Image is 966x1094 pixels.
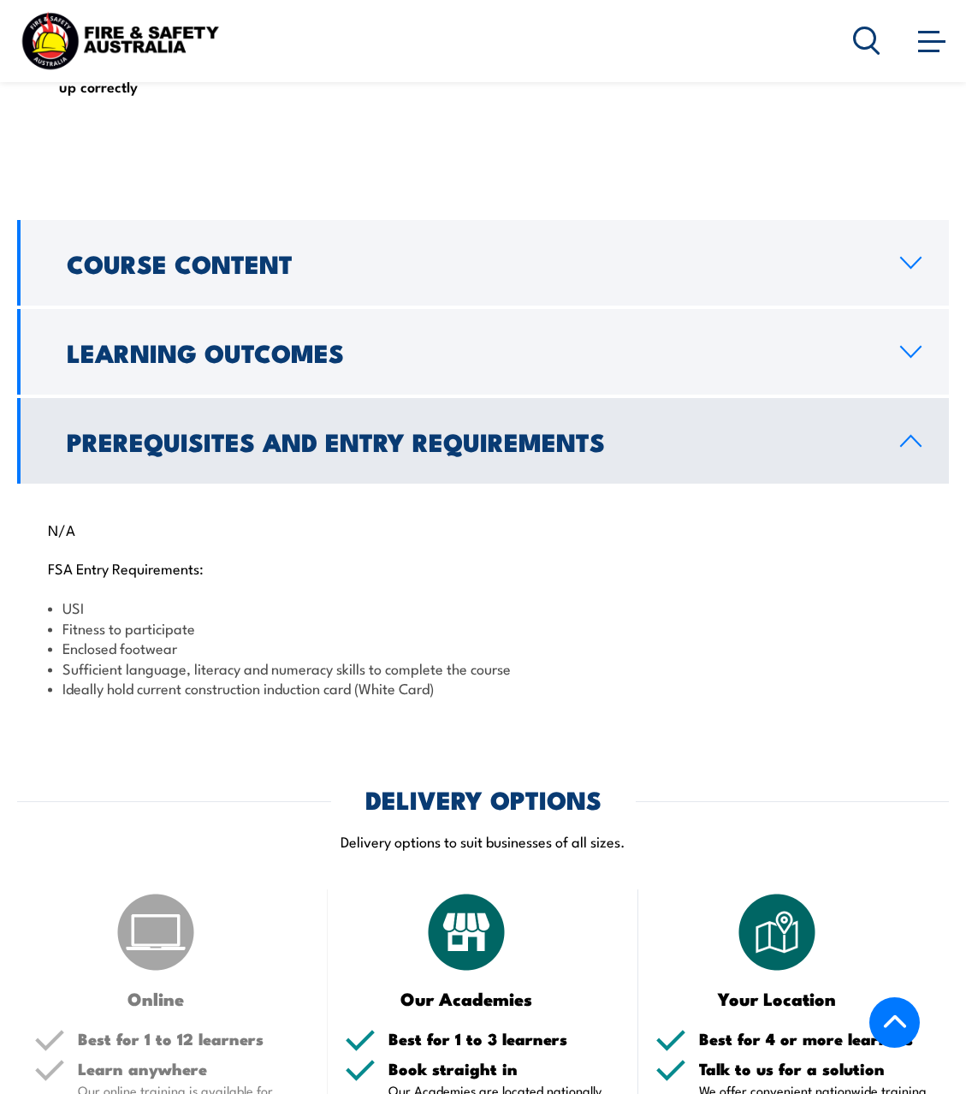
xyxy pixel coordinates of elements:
[67,341,873,363] h2: Learning Outcomes
[48,559,918,576] p: FSA Entry Requirements:
[34,56,230,97] li: Cleaning up and packing up correctly
[17,309,949,395] a: Learning Outcomes
[699,1061,932,1077] h5: Talk to us for a solution
[388,1031,621,1047] h5: Best for 1 to 3 learners
[365,788,602,810] h2: DELIVERY OPTIONS
[17,831,949,851] p: Delivery options to suit businesses of all sizes.
[699,1031,932,1047] h5: Best for 4 or more learners
[48,638,918,657] li: Enclosed footwear
[48,598,918,617] li: USI
[345,989,587,1008] h3: Our Academies
[48,618,918,638] li: Fitness to participate
[17,398,949,484] a: Prerequisites and Entry Requirements
[48,520,918,538] p: N/A
[655,989,898,1008] h3: Your Location
[78,1031,311,1047] h5: Best for 1 to 12 learners
[78,1061,311,1077] h5: Learn anywhere
[48,658,918,678] li: Sufficient language, literacy and numeracy skills to complete the course
[67,430,873,452] h2: Prerequisites and Entry Requirements
[67,252,873,274] h2: Course Content
[34,989,276,1008] h3: Online
[17,220,949,306] a: Course Content
[48,678,918,698] li: Ideally hold current construction induction card (White Card)
[388,1061,621,1077] h5: Book straight in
